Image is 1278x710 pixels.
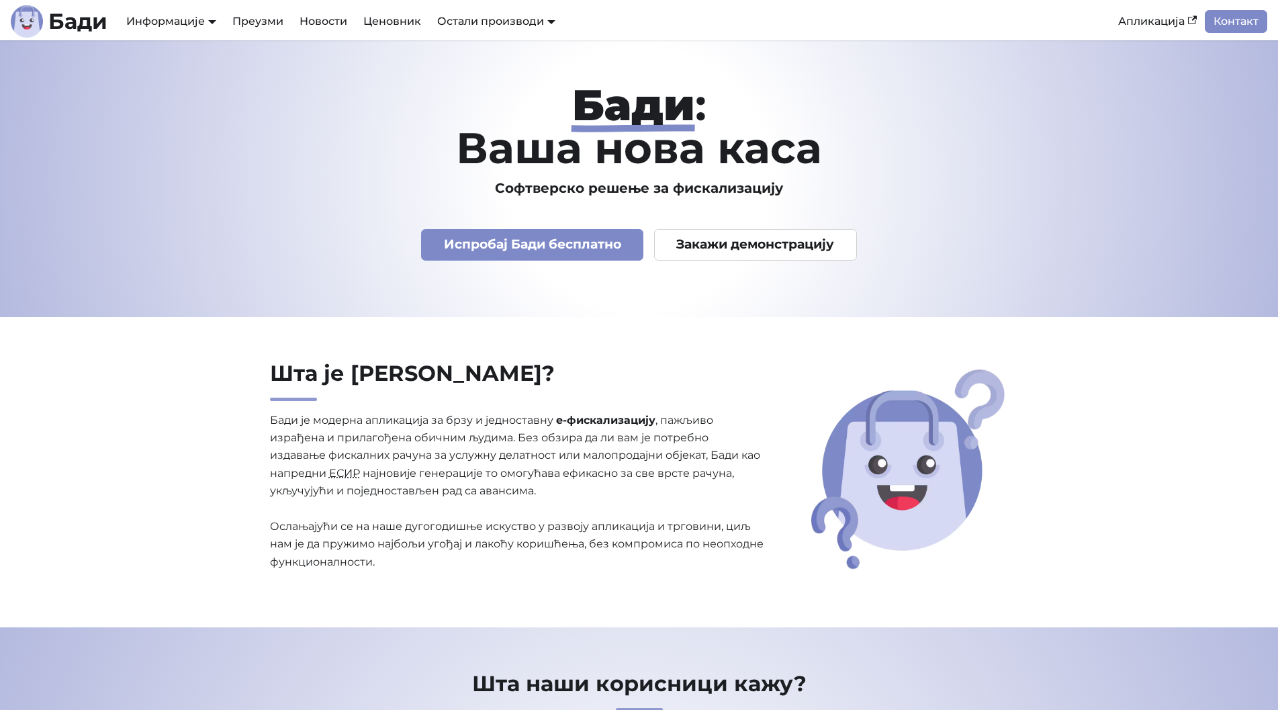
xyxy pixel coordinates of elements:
a: Закажи демонстрацију [654,229,857,261]
a: ЛогоБади [11,5,107,38]
a: Апликација [1110,10,1205,33]
a: Контакт [1205,10,1267,33]
b: Бади [48,11,107,32]
h1: : Ваша нова каса [207,83,1072,169]
strong: е-фискализацију [556,414,655,427]
img: Шта је Бади? [807,365,1009,574]
h2: Шта је [PERSON_NAME]? [270,360,766,401]
a: Информације [126,15,216,28]
a: Ценовник [355,10,429,33]
strong: Бади [572,79,695,131]
a: Испробај Бади бесплатно [421,229,643,261]
h3: Софтверско решење за фискализацију [207,180,1072,197]
abbr: Електронски систем за издавање рачуна [329,467,360,480]
a: Преузми [224,10,291,33]
p: Бади је модерна апликација за брзу и једноставну , пажљиво израђена и прилагођена обичним људима.... [270,412,766,572]
a: Остали производи [437,15,555,28]
a: Новости [291,10,355,33]
img: Лого [11,5,43,38]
